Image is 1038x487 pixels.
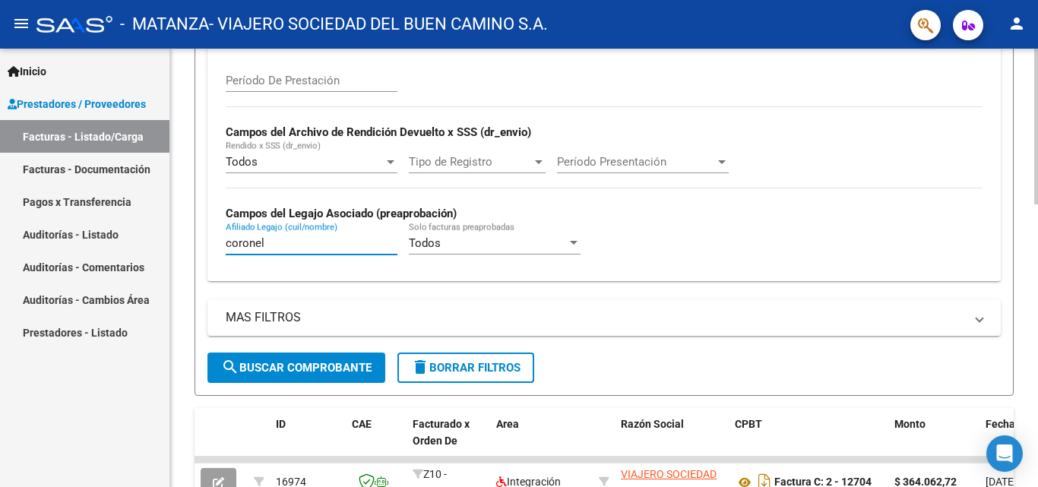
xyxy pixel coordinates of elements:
span: ID [276,418,286,430]
span: Inicio [8,63,46,80]
mat-icon: delete [411,358,429,376]
datatable-header-cell: ID [270,408,346,475]
mat-panel-title: MAS FILTROS [226,309,964,326]
datatable-header-cell: Facturado x Orden De [407,408,490,475]
span: Prestadores / Proveedores [8,96,146,112]
datatable-header-cell: Area [490,408,593,475]
span: CPBT [735,418,762,430]
mat-icon: menu [12,14,30,33]
mat-expansion-panel-header: MAS FILTROS [207,299,1001,336]
span: Buscar Comprobante [221,361,372,375]
span: Area [496,418,519,430]
mat-icon: person [1008,14,1026,33]
div: Open Intercom Messenger [986,435,1023,472]
span: Razón Social [621,418,684,430]
datatable-header-cell: Razón Social [615,408,729,475]
span: - VIAJERO SOCIEDAD DEL BUEN CAMINO S.A. [209,8,548,41]
span: CAE [352,418,372,430]
span: Tipo de Registro [409,155,532,169]
strong: Campos del Archivo de Rendición Devuelto x SSS (dr_envio) [226,125,531,139]
span: Borrar Filtros [411,361,521,375]
button: Borrar Filtros [397,353,534,383]
span: Período Presentación [557,155,715,169]
span: Facturado x Orden De [413,418,470,447]
datatable-header-cell: CPBT [729,408,888,475]
span: Todos [226,155,258,169]
button: Buscar Comprobante [207,353,385,383]
datatable-header-cell: Monto [888,408,979,475]
span: - MATANZA [120,8,209,41]
span: Todos [409,236,441,250]
mat-icon: search [221,358,239,376]
strong: Campos del Legajo Asociado (preaprobación) [226,207,457,220]
datatable-header-cell: CAE [346,408,407,475]
span: Monto [894,418,926,430]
